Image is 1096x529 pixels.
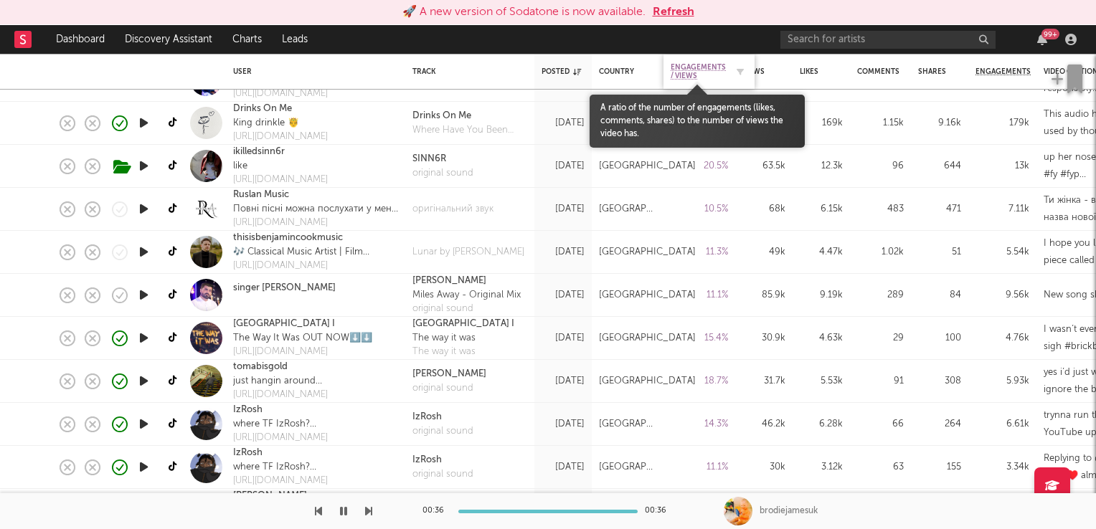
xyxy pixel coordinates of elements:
[412,345,514,359] a: The way it was
[800,330,843,347] div: 4.63k
[918,459,961,476] div: 155
[1037,34,1047,45] button: 99+
[542,158,585,175] div: [DATE]
[233,446,263,460] a: IzRosh
[233,360,288,374] a: tomabisgold
[671,63,726,80] span: Engagements / Views
[412,367,486,381] a: [PERSON_NAME]
[1041,29,1059,39] div: 99 +
[412,453,473,467] a: IzRosh
[412,202,493,216] a: оригінальний звук
[918,158,961,175] div: 644
[975,416,1029,433] div: 6.61k
[233,130,328,144] a: [URL][DOMAIN_NAME]
[599,287,696,304] div: [GEOGRAPHIC_DATA]
[671,201,728,218] div: 10.5 %
[918,67,946,76] div: Shares
[857,158,904,175] div: 96
[402,4,646,21] div: 🚀 A new version of Sodatone is now available.
[599,330,696,347] div: [GEOGRAPHIC_DATA]
[115,25,222,54] a: Discovery Assistant
[975,115,1029,132] div: 179k
[800,244,843,261] div: 4.47k
[918,330,961,347] div: 100
[233,116,328,130] div: King drinkle 🤴
[975,244,1029,261] div: 5.54k
[412,302,521,316] div: original sound
[599,115,696,132] div: [GEOGRAPHIC_DATA]
[542,416,585,433] div: [DATE]
[742,287,785,304] div: 85.9k
[857,330,904,347] div: 29
[857,287,904,304] div: 289
[233,102,292,116] a: Drinks On Me
[918,416,961,433] div: 264
[412,410,473,424] div: IzRosh
[671,287,728,304] div: 11.1 %
[233,145,285,159] a: ikilledsinn6r
[918,115,961,132] div: 9.16k
[780,31,996,49] input: Search for artists
[599,158,696,175] div: [GEOGRAPHIC_DATA]
[742,373,785,390] div: 31.7k
[233,431,398,445] a: [URL][DOMAIN_NAME]
[233,281,336,295] a: singer [PERSON_NAME]
[857,201,904,218] div: 483
[542,330,585,347] div: [DATE]
[412,109,527,123] a: Drinks On Me
[599,244,696,261] div: [GEOGRAPHIC_DATA]
[671,115,728,132] div: 17.9 %
[542,201,585,218] div: [DATE]
[233,374,389,389] div: just hangin around pre-save 'Think Straight' below💐💼
[742,416,785,433] div: 46.2k
[742,115,785,132] div: 1M
[233,388,389,402] div: [URL][DOMAIN_NAME]
[975,459,1029,476] div: 3.34k
[742,201,785,218] div: 68k
[412,317,514,331] div: [GEOGRAPHIC_DATA] I
[671,158,728,175] div: 20.5 %
[412,166,473,181] a: original sound
[233,317,335,331] a: [GEOGRAPHIC_DATA] I
[412,245,524,259] a: Lunar by [PERSON_NAME]
[857,244,904,261] div: 1.02k
[599,416,656,433] div: [GEOGRAPHIC_DATA]
[233,173,328,187] a: [URL][DOMAIN_NAME]
[233,489,307,503] a: [PERSON_NAME]
[412,317,514,345] a: [GEOGRAPHIC_DATA] IThe way it was
[412,331,514,345] div: The way it was
[422,502,451,520] div: 00:36
[800,373,843,390] div: 5.53k
[760,505,818,518] div: brodiejamesuk
[733,65,747,79] button: Filter by Engagements / Views
[233,345,372,359] a: [URL][DOMAIN_NAME]
[671,330,728,347] div: 15.4 %
[645,502,674,520] div: 00:36
[233,87,398,101] a: [URL][DOMAIN_NAME]
[412,381,486,396] div: original sound
[542,373,585,390] div: [DATE]
[412,152,473,166] a: SINN6R
[233,67,391,76] div: User
[233,245,398,259] div: 🎶 Classical Music Artist | Film Composer 🎹 Listen to my music here ⬇️
[233,460,398,475] div: where TF IzRosh? 📧: [EMAIL_ADDRESS][DOMAIN_NAME] CHECK MY TRACKS OUT 👇 DRUM KIT ⬇️
[412,67,520,76] div: Track
[233,202,398,216] div: Повні пісні можна послухати у мене в ютубі чи на всіх музичних платформах 👇
[233,474,398,488] a: [URL][DOMAIN_NAME]
[800,287,843,304] div: 9.19k
[918,287,961,304] div: 84
[412,467,473,482] div: original sound
[233,216,398,230] a: [URL][DOMAIN_NAME]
